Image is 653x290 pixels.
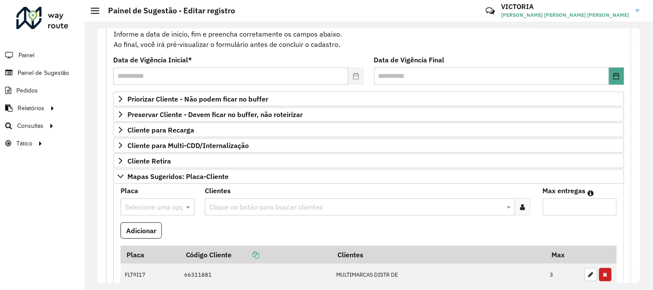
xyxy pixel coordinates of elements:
[113,92,624,106] a: Priorizar Cliente - Não podem ficar no buffer
[546,246,580,264] th: Max
[609,68,624,85] button: Choose Date
[113,123,624,137] a: Cliente para Recarga
[16,86,38,95] span: Pedidos
[481,2,499,20] a: Contato Rápido
[332,246,546,264] th: Clientes
[113,138,624,153] a: Cliente para Multi-CDD/Internalização
[232,250,260,259] a: Copiar
[113,55,192,65] label: Data de Vigência Inicial
[127,96,268,102] span: Priorizar Cliente - Não podem ficar no buffer
[127,173,229,180] span: Mapas Sugeridos: Placa-Cliente
[113,18,624,50] div: Informe a data de inicio, fim e preencha corretamente os campos abaixo. Ao final, você irá pré-vi...
[180,246,332,264] th: Código Cliente
[113,154,624,168] a: Cliente Retira
[180,264,332,286] td: 66311881
[121,222,162,239] button: Adicionar
[17,121,43,130] span: Consultas
[18,104,44,113] span: Relatórios
[205,185,231,196] label: Clientes
[19,51,34,60] span: Painel
[332,264,546,286] td: MULTIMARCAS DISTR DE
[127,111,303,118] span: Preservar Cliente - Devem ficar no buffer, não roteirizar
[546,264,580,286] td: 3
[501,11,629,19] span: [PERSON_NAME] [PERSON_NAME] [PERSON_NAME]
[121,185,138,196] label: Placa
[543,185,586,196] label: Max entregas
[113,169,624,184] a: Mapas Sugeridos: Placa-Cliente
[501,3,629,11] h3: VICTORIA
[127,126,194,133] span: Cliente para Recarga
[113,107,624,122] a: Preservar Cliente - Devem ficar no buffer, não roteirizar
[18,68,69,77] span: Painel de Sugestão
[588,190,594,197] em: Máximo de clientes que serão colocados na mesma rota com os clientes informados
[127,157,171,164] span: Cliente Retira
[99,6,235,15] h2: Painel de Sugestão - Editar registro
[121,246,180,264] th: Placa
[374,55,445,65] label: Data de Vigência Final
[121,264,180,286] td: FLT9I17
[16,139,32,148] span: Tático
[127,142,249,149] span: Cliente para Multi-CDD/Internalização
